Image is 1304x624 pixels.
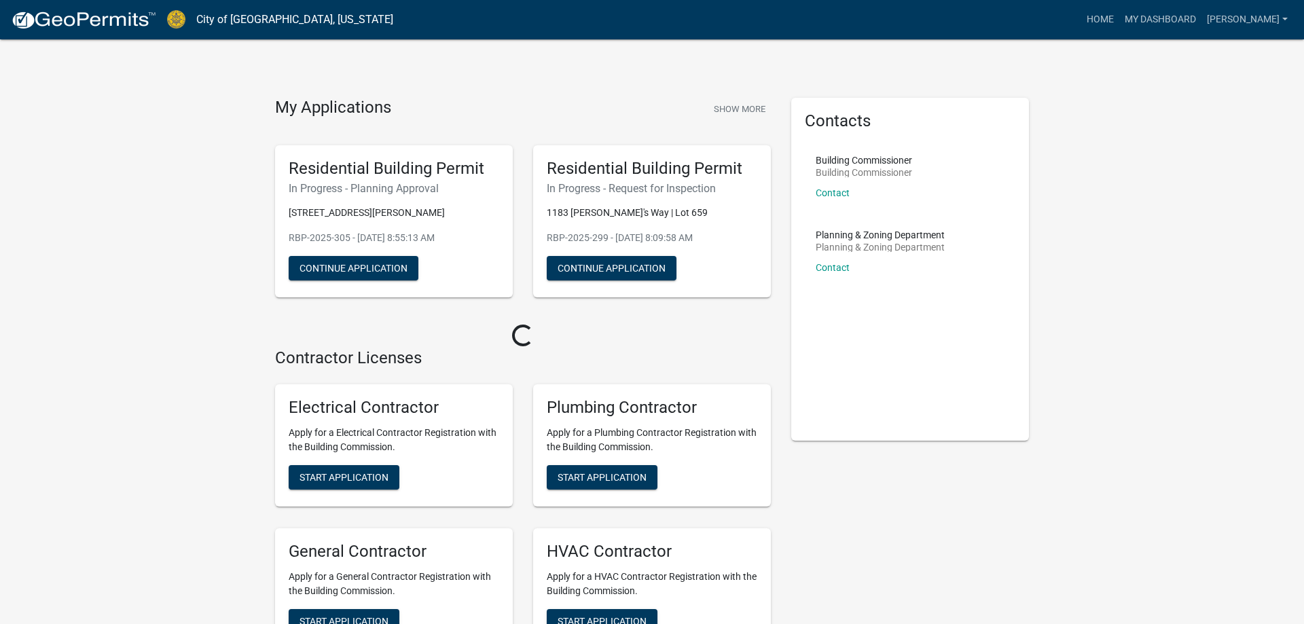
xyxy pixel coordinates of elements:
h5: Residential Building Permit [547,159,757,179]
h5: Electrical Contractor [289,398,499,418]
p: Apply for a Plumbing Contractor Registration with the Building Commission. [547,426,757,454]
p: RBP-2025-299 - [DATE] 8:09:58 AM [547,231,757,245]
button: Start Application [547,465,657,490]
a: Contact [816,262,850,273]
h5: Contacts [805,111,1015,131]
button: Continue Application [289,256,418,280]
a: Home [1081,7,1119,33]
p: Building Commissioner [816,155,912,165]
h6: In Progress - Planning Approval [289,182,499,195]
h5: Residential Building Permit [289,159,499,179]
a: My Dashboard [1119,7,1201,33]
span: Start Application [558,472,647,483]
span: Start Application [300,472,388,483]
p: Planning & Zoning Department [816,230,945,240]
button: Start Application [289,465,399,490]
h5: General Contractor [289,542,499,562]
h5: Plumbing Contractor [547,398,757,418]
p: Apply for a General Contractor Registration with the Building Commission. [289,570,499,598]
p: Planning & Zoning Department [816,242,945,252]
p: [STREET_ADDRESS][PERSON_NAME] [289,206,499,220]
p: Building Commissioner [816,168,912,177]
a: Contact [816,187,850,198]
h4: Contractor Licenses [275,348,771,368]
p: Apply for a Electrical Contractor Registration with the Building Commission. [289,426,499,454]
h5: HVAC Contractor [547,542,757,562]
a: City of [GEOGRAPHIC_DATA], [US_STATE] [196,8,393,31]
img: City of Jeffersonville, Indiana [167,10,185,29]
a: [PERSON_NAME] [1201,7,1293,33]
button: Show More [708,98,771,120]
p: Apply for a HVAC Contractor Registration with the Building Commission. [547,570,757,598]
button: Continue Application [547,256,676,280]
h6: In Progress - Request for Inspection [547,182,757,195]
h4: My Applications [275,98,391,118]
p: 1183 [PERSON_NAME]'s Way | Lot 659 [547,206,757,220]
p: RBP-2025-305 - [DATE] 8:55:13 AM [289,231,499,245]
